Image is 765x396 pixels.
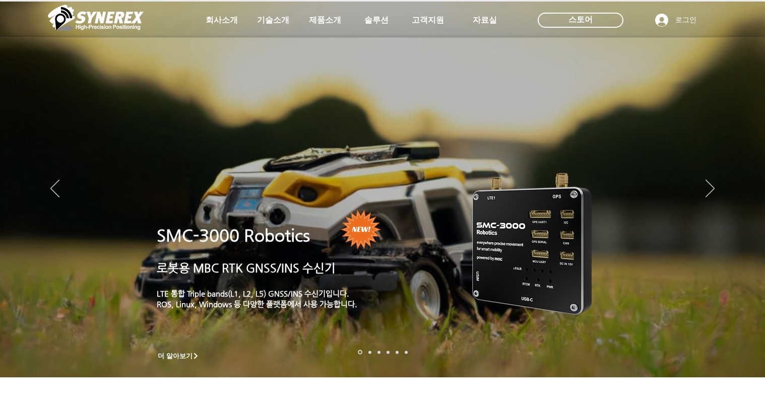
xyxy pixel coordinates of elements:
a: 측량 IoT [377,351,380,354]
a: SMC-3000 Robotics [157,226,310,245]
button: 이전 [50,180,59,199]
a: ROS, Linux, Windows 등 다양한 플랫폼에서 사용 가능합니다. [157,300,357,308]
nav: 슬라이드 [355,350,411,355]
a: 자율주행 [387,351,390,354]
span: 자료실 [473,15,497,26]
button: 로그인 [648,11,704,30]
img: KakaoTalk_20241224_155801212.png [458,158,607,327]
a: 드론 8 - SMC 2000 [368,351,371,354]
div: 스토어 [538,13,623,28]
span: 제품소개 [309,15,341,26]
span: 기술소개 [257,15,289,26]
a: 솔루션 [351,10,402,30]
a: 고객지원 [403,10,453,30]
button: 다음 [706,180,715,199]
span: 고객지원 [412,15,444,26]
span: 스토어 [568,14,593,25]
a: 회사소개 [197,10,247,30]
span: 로그인 [672,15,700,25]
a: 로봇- SMC 2000 [358,350,362,355]
a: 제품소개 [300,10,350,30]
img: 씨너렉스_White_simbol_대지 1.png [48,3,144,33]
a: 더 알아보기 [153,350,204,362]
a: 로봇용 MBC RTK GNSS/INS 수신기 [157,261,336,274]
a: LTE 통합 Triple bands(L1, L2, L5) GNSS/INS 수신기입니다. [157,289,349,298]
a: 정밀농업 [405,351,408,354]
span: 솔루션 [364,15,389,26]
span: 회사소개 [206,15,238,26]
span: 더 알아보기 [158,352,193,361]
a: 기술소개 [248,10,298,30]
a: 자료실 [460,10,510,30]
a: 로봇 [396,351,399,354]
